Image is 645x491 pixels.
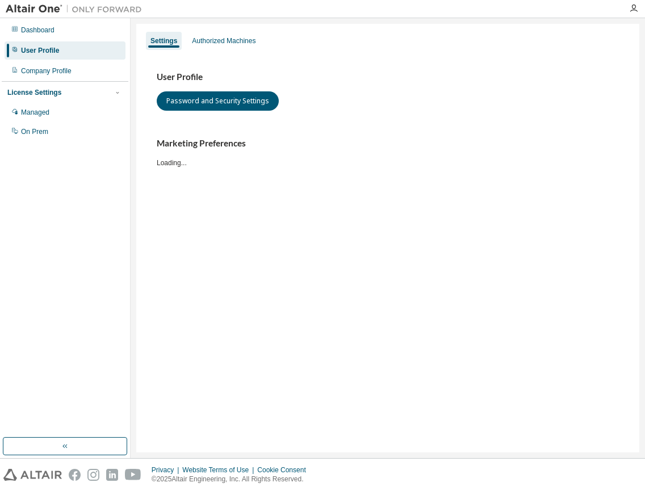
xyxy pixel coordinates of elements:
[157,72,619,83] h3: User Profile
[6,3,148,15] img: Altair One
[21,46,59,55] div: User Profile
[7,88,61,97] div: License Settings
[157,138,619,149] h3: Marketing Preferences
[106,469,118,481] img: linkedin.svg
[152,465,182,475] div: Privacy
[152,475,313,484] p: © 2025 Altair Engineering, Inc. All Rights Reserved.
[21,26,55,35] div: Dashboard
[257,465,312,475] div: Cookie Consent
[150,36,177,45] div: Settings
[125,469,141,481] img: youtube.svg
[21,66,72,75] div: Company Profile
[182,465,257,475] div: Website Terms of Use
[21,127,48,136] div: On Prem
[21,108,49,117] div: Managed
[3,469,62,481] img: altair_logo.svg
[157,138,619,167] div: Loading...
[69,469,81,481] img: facebook.svg
[157,91,279,111] button: Password and Security Settings
[87,469,99,481] img: instagram.svg
[192,36,256,45] div: Authorized Machines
